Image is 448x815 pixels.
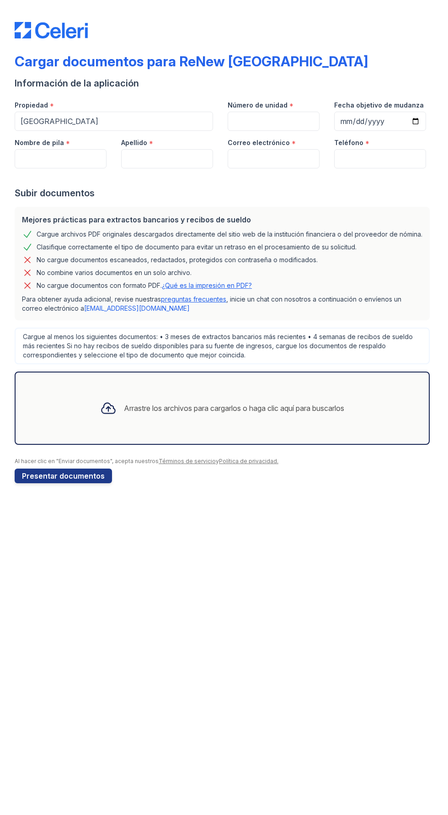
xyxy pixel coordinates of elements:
font: Subir documentos [15,188,95,199]
font: Información de la aplicación [15,78,139,89]
font: No cargue documentos con formato PDF. [37,281,162,289]
font: Al hacer clic en "Enviar documentos", acepta nuestros [15,458,159,464]
font: Nombre de pila [15,139,64,146]
font: Clasifique correctamente el tipo de documento para evitar un retraso en el procesamiento de su so... [37,243,357,251]
font: Fecha objetivo de mudanza [334,101,424,109]
font: Presentar documentos [22,471,105,480]
a: preguntas frecuentes [161,295,226,303]
a: [EMAIL_ADDRESS][DOMAIN_NAME] [84,304,190,312]
font: No combine varios documentos en un solo archivo. [37,269,192,276]
font: Cargue archivos PDF originales descargados directamente del sitio web de la institución financier... [37,230,422,238]
font: y [216,458,219,464]
font: Mejores prácticas para extractos bancarios y recibos de sueldo [22,215,251,224]
font: Teléfono [334,139,363,146]
font: Cargar documentos para ReNew [GEOGRAPHIC_DATA] [15,53,368,70]
button: Presentar documentos [15,469,112,483]
font: Propiedad [15,101,48,109]
font: , inicie un chat con nosotros a continuación o envíenos un correo electrónico a [22,295,401,312]
font: Arrastre los archivos para cargarlos o haga clic aquí para buscarlos [124,404,344,413]
a: ¿Qué es la impresión en PDF? [162,281,252,289]
img: CE_Logo_Blue-a8612792a0a2168367f1c8372b55b34899dd931a85d93a1a3d3e32e68fde9ad4.png [15,22,88,38]
font: Para obtener ayuda adicional, revise nuestras [22,295,161,303]
font: Número de unidad [228,101,288,109]
font: Correo electrónico [228,139,290,146]
font: No cargue documentos escaneados, redactados, protegidos con contraseña o modificados. [37,256,318,264]
font: Apellido [121,139,147,146]
a: Política de privacidad. [219,458,278,464]
a: Términos de servicio [159,458,216,464]
font: Cargue al menos los siguientes documentos: • 3 meses de extractos bancarios más recientes • 4 sem... [23,333,415,359]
